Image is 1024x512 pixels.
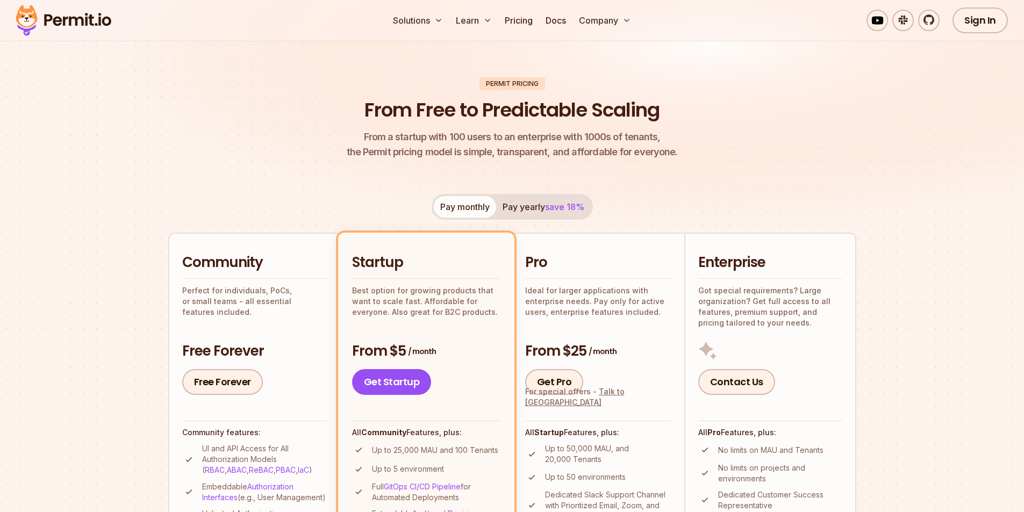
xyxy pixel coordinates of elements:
span: From a startup with 100 users to an enterprise with 1000s of tenants, [347,129,678,145]
p: Perfect for individuals, PoCs, or small teams - all essential features included. [182,285,327,318]
button: Company [575,10,635,31]
p: No limits on projects and environments [718,463,842,484]
a: GitOps CI/CD Pipeline [384,482,461,491]
p: Full for Automated Deployments [372,481,500,503]
button: Pay yearlysave 18% [496,196,591,218]
p: Ideal for larger applications with enterprise needs. Pay only for active users, enterprise featur... [525,285,671,318]
a: Contact Us [698,369,775,395]
p: the Permit pricing model is simple, transparent, and affordable for everyone. [347,129,678,160]
h2: Startup [352,253,500,272]
p: Up to 50 environments [545,472,626,482]
h3: From $5 [352,342,500,361]
div: For special offers - [525,386,671,408]
a: Pricing [500,10,537,31]
span: / month [408,346,436,357]
h3: From $25 [525,342,671,361]
p: Up to 50,000 MAU, and 20,000 Tenants [545,443,671,465]
span: save 18% [545,201,584,212]
img: Permit logo [11,2,116,39]
h4: All Features, plus: [525,427,671,438]
h4: All Features, plus: [698,427,842,438]
button: Learn [452,10,496,31]
p: Best option for growing products that want to scale fast. Affordable for everyone. Also great for... [352,285,500,318]
button: Solutions [389,10,447,31]
h3: Free Forever [182,342,327,361]
p: Up to 5 environment [372,464,444,474]
a: Sign In [953,8,1008,33]
a: Get Startup [352,369,432,395]
h4: All Features, plus: [352,427,500,438]
a: PBAC [276,465,296,474]
p: Up to 25,000 MAU and 100 Tenants [372,445,498,456]
p: Got special requirements? Large organization? Get full access to all features, premium support, a... [698,285,842,328]
a: ReBAC [249,465,274,474]
h2: Enterprise [698,253,842,272]
p: Embeddable (e.g., User Management) [202,481,327,503]
strong: Pro [707,428,721,437]
a: Free Forever [182,369,263,395]
p: Dedicated Customer Success Representative [718,489,842,511]
div: Permit Pricing [479,77,545,90]
a: Authorization Interfaces [202,482,293,502]
h2: Pro [525,253,671,272]
strong: Startup [534,428,564,437]
a: IaC [298,465,309,474]
h1: From Free to Predictable Scaling [364,97,660,124]
strong: Community [361,428,406,437]
a: Get Pro [525,369,584,395]
a: RBAC [205,465,225,474]
p: No limits on MAU and Tenants [718,445,824,456]
a: Docs [541,10,570,31]
h2: Community [182,253,327,272]
a: ABAC [227,465,247,474]
span: / month [589,346,617,357]
h4: Community features: [182,427,327,438]
p: UI and API Access for All Authorization Models ( , , , , ) [202,443,327,475]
